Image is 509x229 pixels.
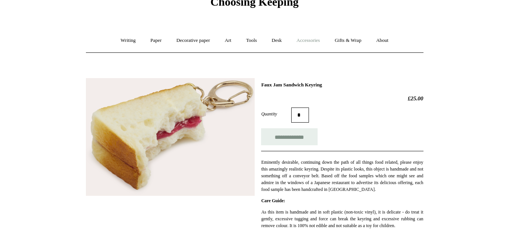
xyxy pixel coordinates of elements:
[261,111,291,117] label: Quantity
[261,159,423,193] p: Eminently desirable, continuing down the path of all things food related, please enjoy this amazi...
[261,82,423,88] h1: Faux Jam Sandwich Keyring
[86,78,255,196] img: Faux Jam Sandwich Keyring
[261,95,423,102] h2: £25.00
[239,31,264,51] a: Tools
[328,31,368,51] a: Gifts & Wrap
[265,31,289,51] a: Desk
[261,198,285,203] strong: Care Guide:
[144,31,168,51] a: Paper
[369,31,395,51] a: About
[210,2,298,7] a: Choosing Keeping
[290,31,327,51] a: Accessories
[261,209,423,229] p: As this item is handmade and in soft plastic (non-toxic vinyl), it is delicate - do treat it gent...
[114,31,142,51] a: Writing
[218,31,238,51] a: Art
[170,31,217,51] a: Decorative paper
